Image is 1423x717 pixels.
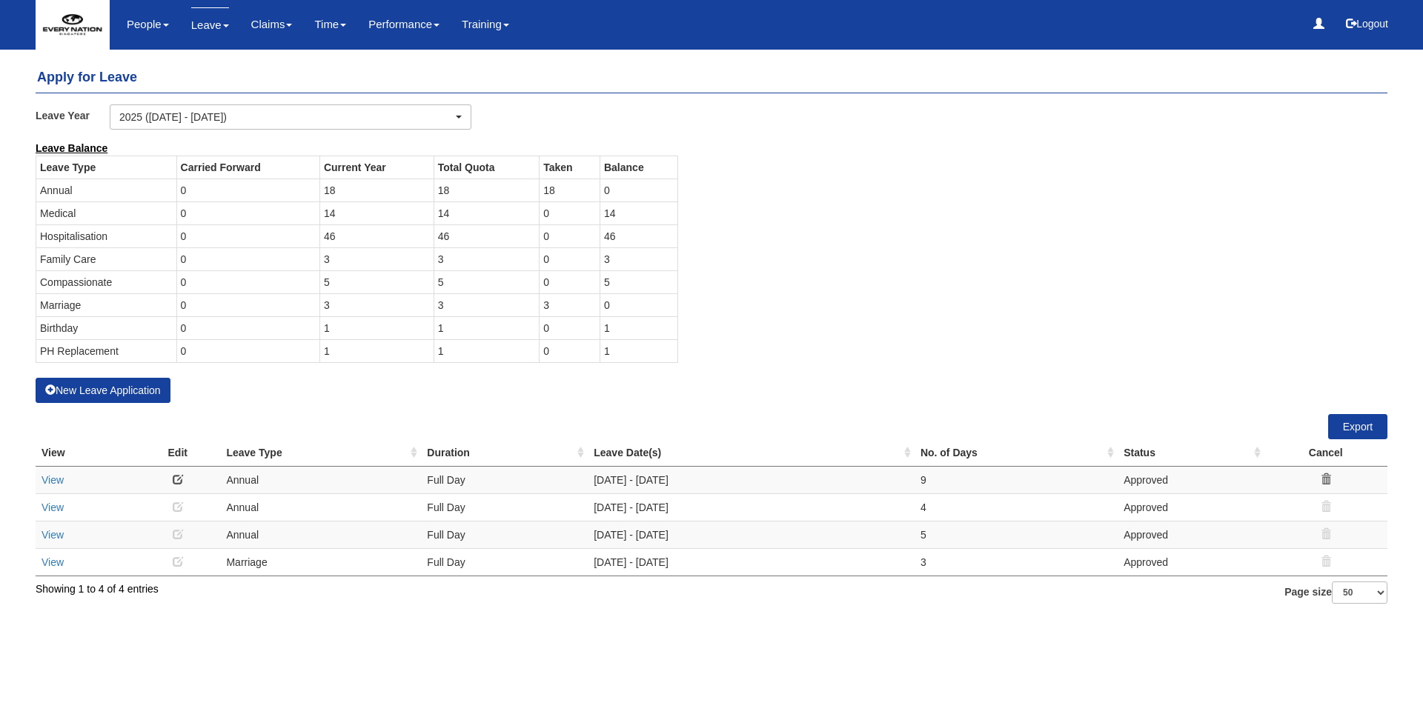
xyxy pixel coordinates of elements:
td: [DATE] - [DATE] [588,466,915,493]
button: 2025 ([DATE] - [DATE]) [110,104,471,130]
td: 3 [319,247,434,270]
td: 4 [915,493,1118,521]
td: [DATE] - [DATE] [588,548,915,576]
td: Approved [1118,521,1264,548]
td: 5 [915,521,1118,548]
label: Leave Year [36,104,110,126]
td: 0 [600,293,677,316]
a: Performance [368,7,439,41]
a: View [42,529,64,541]
td: 0 [540,224,600,247]
td: Annual [220,521,421,548]
td: 0 [176,293,319,316]
h4: Apply for Leave [36,63,1387,93]
td: Full Day [421,521,588,548]
td: 0 [540,316,600,339]
td: Medical [36,201,177,224]
th: Leave Type : activate to sort column ascending [220,439,421,467]
td: 0 [176,179,319,201]
td: 1 [319,316,434,339]
a: Training [462,7,509,41]
th: View [36,439,135,467]
td: 1 [319,339,434,362]
th: Leave Date(s) : activate to sort column ascending [588,439,915,467]
th: Total Quota [434,156,539,179]
td: Marriage [36,293,177,316]
td: Annual [220,466,421,493]
th: Carried Forward [176,156,319,179]
td: 3 [319,293,434,316]
td: 18 [540,179,600,201]
a: People [127,7,169,41]
th: Current Year [319,156,434,179]
td: 0 [176,224,319,247]
a: Export [1328,414,1387,439]
td: 0 [176,339,319,362]
td: 5 [319,270,434,293]
a: View [42,501,64,513]
td: 3 [434,293,539,316]
div: 2025 ([DATE] - [DATE]) [119,110,453,124]
td: [DATE] - [DATE] [588,493,915,521]
td: 1 [600,339,677,362]
a: View [42,474,64,486]
td: 1 [600,316,677,339]
th: Balance [600,156,677,179]
td: 1 [434,316,539,339]
td: Approved [1118,548,1264,576]
td: Approved [1118,466,1264,493]
label: Page size [1284,581,1387,604]
th: Duration : activate to sort column ascending [421,439,588,467]
td: 0 [176,270,319,293]
td: 0 [540,339,600,362]
a: Claims [251,7,293,41]
td: 46 [600,224,677,247]
td: Full Day [421,548,588,576]
td: 14 [434,201,539,224]
td: Approved [1118,493,1264,521]
td: Birthday [36,316,177,339]
th: No. of Days : activate to sort column ascending [915,439,1118,467]
td: 0 [176,201,319,224]
th: Taken [540,156,600,179]
td: Family Care [36,247,177,270]
td: 0 [540,270,600,293]
td: 0 [176,247,319,270]
td: Annual [36,179,177,201]
td: [DATE] - [DATE] [588,521,915,548]
td: Compassionate [36,270,177,293]
td: Annual [220,493,421,521]
th: Status : activate to sort column ascending [1118,439,1264,467]
td: 46 [319,224,434,247]
td: 3 [540,293,600,316]
a: Time [314,7,346,41]
td: 3 [915,548,1118,576]
td: 0 [540,201,600,224]
td: 5 [600,270,677,293]
th: Leave Type [36,156,177,179]
td: 9 [915,466,1118,493]
td: 46 [434,224,539,247]
td: Marriage [220,548,421,576]
td: 0 [600,179,677,201]
td: PH Replacement [36,339,177,362]
b: Leave Balance [36,142,107,154]
th: Edit [135,439,220,467]
button: Logout [1336,6,1399,41]
button: New Leave Application [36,378,170,403]
td: 1 [434,339,539,362]
a: View [42,556,64,568]
td: 14 [600,201,677,224]
td: 18 [319,179,434,201]
td: 0 [540,247,600,270]
td: Full Day [421,493,588,521]
td: 18 [434,179,539,201]
td: 3 [600,247,677,270]
td: 3 [434,247,539,270]
a: Leave [191,7,229,42]
select: Page size [1332,581,1387,604]
td: 14 [319,201,434,224]
td: Full Day [421,466,588,493]
th: Cancel [1264,439,1387,467]
td: Hospitalisation [36,224,177,247]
